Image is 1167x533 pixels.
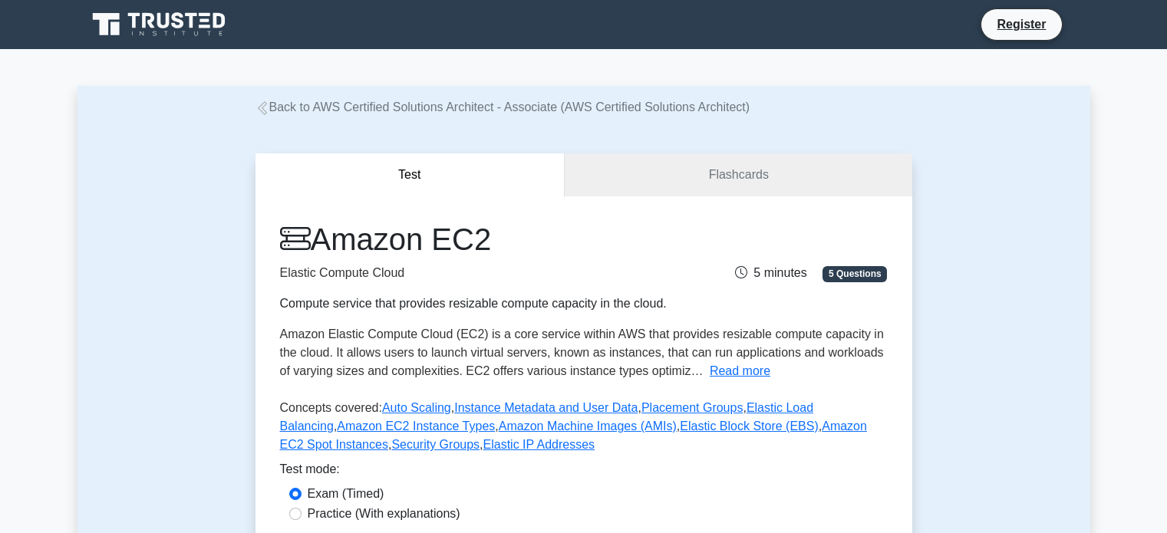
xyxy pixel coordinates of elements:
[499,419,677,433] a: Amazon Machine Images (AMIs)
[280,221,679,258] h1: Amazon EC2
[280,460,888,485] div: Test mode:
[308,485,384,503] label: Exam (Timed)
[255,100,750,114] a: Back to AWS Certified Solutions Architect - Associate (AWS Certified Solutions Architect)
[641,401,743,414] a: Placement Groups
[823,266,887,281] span: 5 Questions
[280,294,679,313] div: Compute service that provides resizable compute capacity in the cloud.
[987,15,1055,34] a: Register
[454,401,638,414] a: Instance Metadata and User Data
[710,362,770,380] button: Read more
[280,327,884,377] span: Amazon Elastic Compute Cloud (EC2) is a core service within AWS that provides resizable compute c...
[280,264,679,282] p: Elastic Compute Cloud
[308,505,460,523] label: Practice (With explanations)
[565,153,912,197] a: Flashcards
[255,153,565,197] button: Test
[735,266,806,279] span: 5 minutes
[680,419,819,433] a: Elastic Block Store (EBS)
[382,401,451,414] a: Auto Scaling
[391,438,480,451] a: Security Groups
[483,438,595,451] a: Elastic IP Addresses
[280,399,888,460] p: Concepts covered: , , , , , , , , ,
[337,419,495,433] a: Amazon EC2 Instance Types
